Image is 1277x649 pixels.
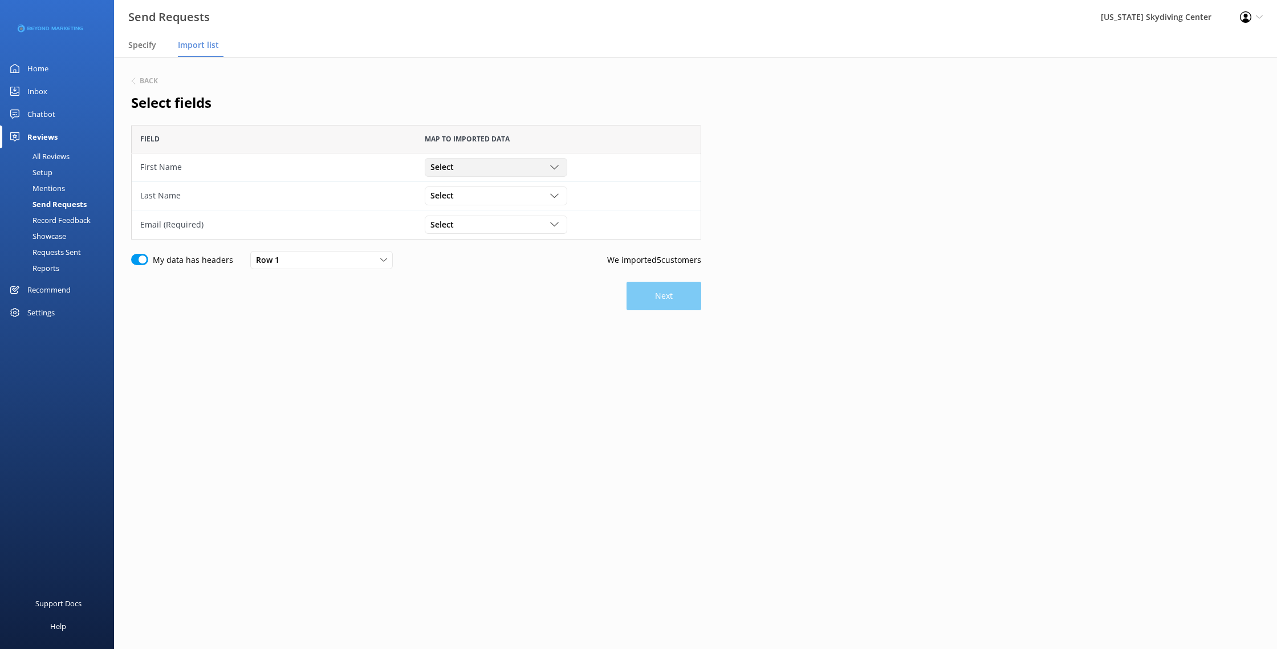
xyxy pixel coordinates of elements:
[607,254,701,266] p: We imported 5 customers
[50,615,66,638] div: Help
[7,260,59,276] div: Reports
[7,164,52,180] div: Setup
[7,164,114,180] a: Setup
[7,148,70,164] div: All Reviews
[7,244,81,260] div: Requests Sent
[140,133,160,144] span: Field
[7,196,114,212] a: Send Requests
[131,78,158,84] button: Back
[153,254,233,266] label: My data has headers
[7,212,91,228] div: Record Feedback
[140,78,158,84] h6: Back
[430,161,461,173] span: Select
[27,301,55,324] div: Settings
[128,39,156,51] span: Specify
[17,19,83,38] img: 3-1676954853.png
[131,153,701,239] div: grid
[131,92,701,113] h2: Select fields
[35,592,82,615] div: Support Docs
[27,57,48,80] div: Home
[430,189,461,202] span: Select
[7,228,114,244] a: Showcase
[430,218,461,231] span: Select
[7,180,65,196] div: Mentions
[27,80,47,103] div: Inbox
[7,260,114,276] a: Reports
[7,244,114,260] a: Requests Sent
[7,148,114,164] a: All Reviews
[7,180,114,196] a: Mentions
[140,218,408,231] div: Email (Required)
[128,8,210,26] h3: Send Requests
[27,125,58,148] div: Reviews
[7,196,87,212] div: Send Requests
[27,278,71,301] div: Recommend
[140,161,408,173] div: First Name
[178,39,219,51] span: Import list
[140,189,408,202] div: Last Name
[425,133,510,144] span: Map to imported data
[256,254,286,266] span: Row 1
[7,212,114,228] a: Record Feedback
[7,228,66,244] div: Showcase
[27,103,55,125] div: Chatbot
